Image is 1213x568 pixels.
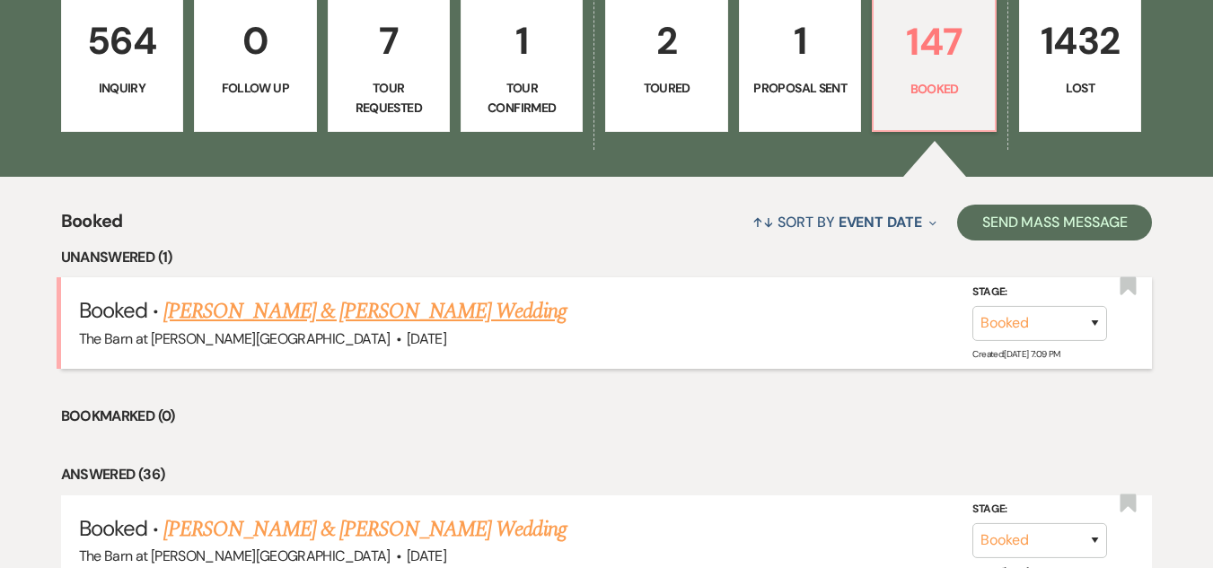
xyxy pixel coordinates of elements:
li: Answered (36) [61,463,1153,486]
p: Follow Up [206,78,304,98]
p: Booked [884,79,983,99]
span: [DATE] [407,329,446,348]
label: Stage: [972,500,1107,520]
a: [PERSON_NAME] & [PERSON_NAME] Wedding [163,295,566,328]
span: The Barn at [PERSON_NAME][GEOGRAPHIC_DATA] [79,329,391,348]
p: 564 [73,11,171,71]
a: [PERSON_NAME] & [PERSON_NAME] Wedding [163,513,566,546]
span: ↑↓ [752,213,774,232]
button: Sort By Event Date [745,198,943,246]
p: 0 [206,11,304,71]
p: 1 [751,11,849,71]
li: Bookmarked (0) [61,405,1153,428]
p: Inquiry [73,78,171,98]
span: Booked [61,207,123,246]
p: Proposal Sent [751,78,849,98]
p: 1432 [1031,11,1129,71]
span: Booked [79,514,147,542]
p: Tour Requested [339,78,438,118]
button: Send Mass Message [957,205,1153,240]
span: Event Date [839,213,922,232]
p: 147 [884,12,983,72]
p: Tour Confirmed [472,78,571,118]
span: Created: [DATE] 7:09 PM [972,347,1059,359]
p: 7 [339,11,438,71]
span: Booked [79,296,147,324]
label: Stage: [972,283,1107,302]
p: 1 [472,11,571,71]
p: Toured [617,78,716,98]
span: [DATE] [407,546,446,565]
p: 2 [617,11,716,71]
span: The Barn at [PERSON_NAME][GEOGRAPHIC_DATA] [79,546,391,565]
li: Unanswered (1) [61,246,1153,269]
p: Lost [1031,78,1129,98]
